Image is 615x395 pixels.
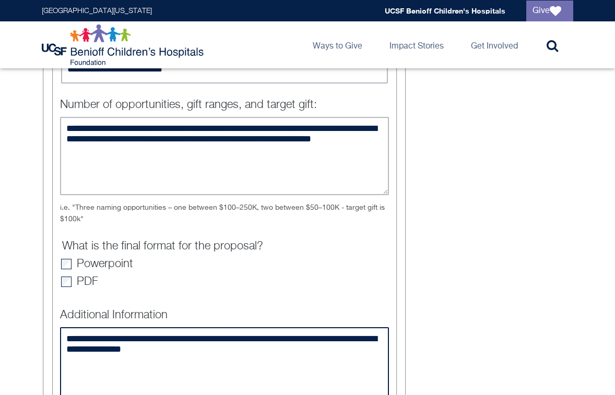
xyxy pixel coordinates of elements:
[526,1,573,21] a: Give
[381,21,452,68] a: Impact Stories
[77,276,98,288] label: PDF
[304,21,371,68] a: Ways to Give
[60,309,168,321] label: Additional Information
[60,99,317,111] label: Number of opportunities, gift ranges, and target gift:
[42,24,206,66] img: Logo for UCSF Benioff Children's Hospitals Foundation
[60,202,389,225] div: i.e. "Three naming opportunities – one between $100–250K, two between $50–100K - target gift is $...
[385,6,505,15] a: UCSF Benioff Children's Hospitals
[42,7,152,15] a: [GEOGRAPHIC_DATA][US_STATE]
[62,241,263,252] label: What is the final format for the proposal?
[77,258,133,270] label: Powerpoint
[463,21,526,68] a: Get Involved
